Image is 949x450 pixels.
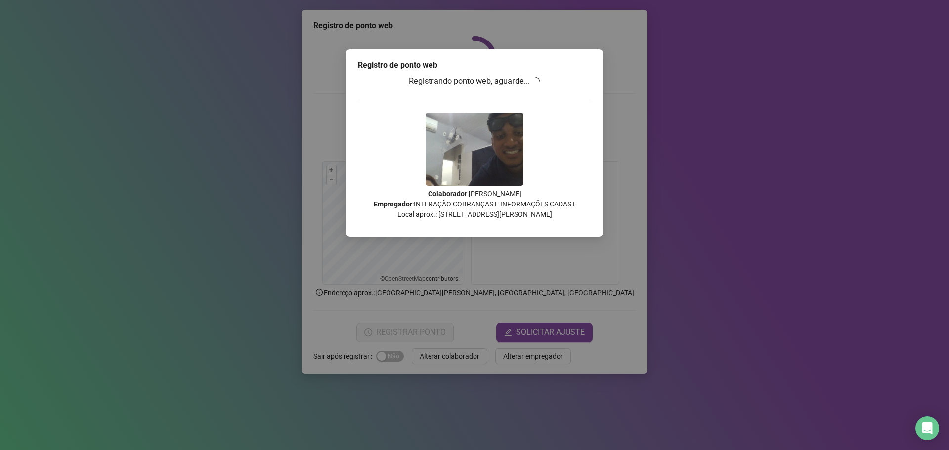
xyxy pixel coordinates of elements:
strong: Colaborador [428,190,467,198]
img: Z [426,113,523,186]
p: : [PERSON_NAME] : INTERAÇÃO COBRANÇAS E INFORMAÇÕES CADAST Local aprox.: [STREET_ADDRESS][PERSON_... [358,189,591,220]
div: Registro de ponto web [358,59,591,71]
h3: Registrando ponto web, aguarde... [358,75,591,88]
strong: Empregador [374,200,412,208]
div: Open Intercom Messenger [915,416,939,440]
span: loading [532,77,540,85]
